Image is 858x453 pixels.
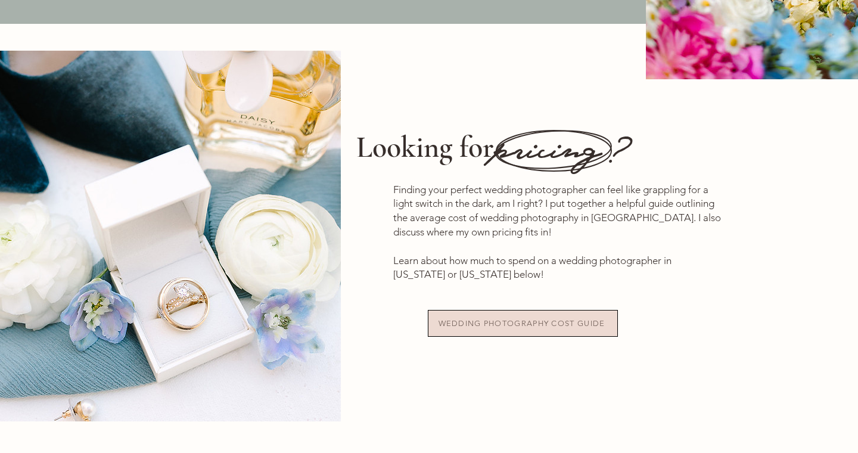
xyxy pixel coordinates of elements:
a: WEDDING PHOTOGRAPHY COST GUIDE [428,310,618,337]
span: pricing? [494,118,641,170]
span: Looking for [356,129,494,165]
span: Learn about how much to spend on a wedding photographer in [US_STATE] or [US_STATE] below! [393,255,672,281]
span: WEDDING PHOTOGRAPHY COST GUIDE [439,319,605,328]
span: Finding your perfect wedding photographer can feel like grappling for a light switch in the dark,... [393,184,721,238]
